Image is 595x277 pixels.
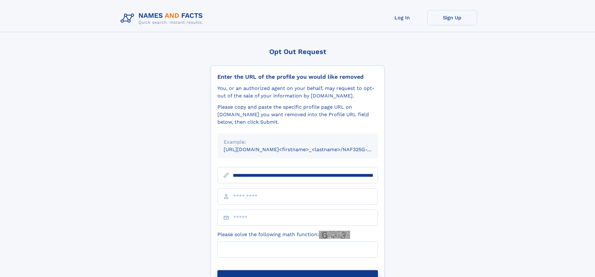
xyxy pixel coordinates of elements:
[217,85,378,100] div: You, or an authorized agent on your behalf, may request to opt-out of the sale of your informatio...
[211,48,384,56] div: Opt Out Request
[377,10,427,25] a: Log In
[118,10,208,27] img: Logo Names and Facts
[217,103,378,126] div: Please copy and paste the specific profile page URL on [DOMAIN_NAME] you want removed into the Pr...
[217,231,350,239] label: Please solve the following math function:
[224,138,372,146] div: Example:
[217,73,378,80] div: Enter the URL of the profile you would like removed
[427,10,477,25] a: Sign Up
[224,146,390,152] small: [URL][DOMAIN_NAME]<firstname>_<lastname>/NAF325G-xxxxxxxx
